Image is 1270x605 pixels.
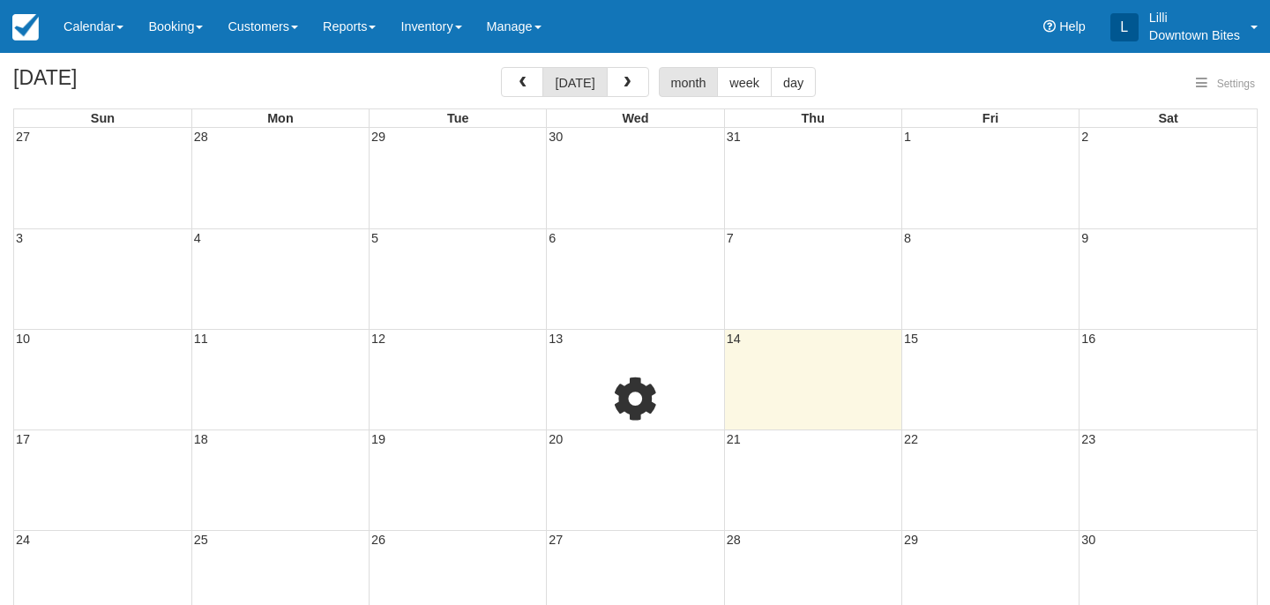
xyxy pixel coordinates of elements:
button: Settings [1185,71,1266,97]
span: Thu [802,111,825,125]
span: Mon [267,111,294,125]
span: 5 [370,231,380,245]
button: [DATE] [542,67,607,97]
span: Settings [1217,78,1255,90]
span: 28 [192,130,210,144]
span: 24 [14,533,32,547]
span: 12 [370,332,387,346]
span: Fri [982,111,998,125]
span: 7 [725,231,736,245]
span: 11 [192,332,210,346]
span: Tue [447,111,469,125]
span: 14 [725,332,743,346]
button: week [717,67,772,97]
span: 6 [547,231,557,245]
span: Help [1059,19,1086,34]
span: 19 [370,432,387,446]
span: 17 [14,432,32,446]
img: checkfront-main-nav-mini-logo.png [12,14,39,41]
span: 13 [547,332,564,346]
div: L [1110,13,1139,41]
span: 2 [1079,130,1090,144]
span: Wed [622,111,648,125]
span: 27 [14,130,32,144]
span: 9 [1079,231,1090,245]
span: 31 [725,130,743,144]
button: month [659,67,719,97]
span: Sat [1158,111,1177,125]
span: 18 [192,432,210,446]
span: 29 [370,130,387,144]
i: Help [1043,20,1056,33]
span: 20 [547,432,564,446]
span: 1 [902,130,913,144]
span: 30 [547,130,564,144]
p: Downtown Bites [1149,26,1240,44]
span: Sun [91,111,115,125]
span: 15 [902,332,920,346]
span: 23 [1079,432,1097,446]
span: 29 [902,533,920,547]
span: 8 [902,231,913,245]
span: 10 [14,332,32,346]
span: 25 [192,533,210,547]
p: Lilli [1149,9,1240,26]
span: 30 [1079,533,1097,547]
span: 16 [1079,332,1097,346]
h2: [DATE] [13,67,236,100]
span: 4 [192,231,203,245]
span: 27 [547,533,564,547]
button: day [771,67,816,97]
span: 26 [370,533,387,547]
span: 3 [14,231,25,245]
span: 22 [902,432,920,446]
span: 21 [725,432,743,446]
span: 28 [725,533,743,547]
